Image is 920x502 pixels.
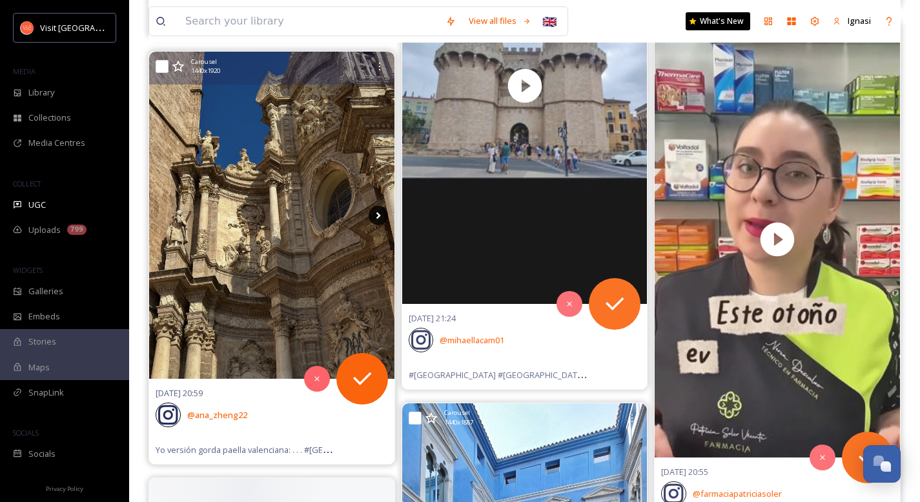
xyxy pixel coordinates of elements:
[661,466,708,477] span: [DATE] 20:55
[28,336,56,348] span: Stories
[444,418,473,427] span: 1440 x 1887
[28,137,85,149] span: Media Centres
[187,409,247,421] span: @ ana_zheng22
[46,480,83,496] a: Privacy Policy
[863,445,901,483] button: Open Chat
[28,224,61,236] span: Uploads
[13,428,39,437] span: SOCIALS
[156,443,589,456] span: Yo versión gorda paella valenciana: . . . #[GEOGRAPHIC_DATA] #[GEOGRAPHIC_DATA] #aesthetic #centr...
[826,8,877,34] a: Ignasi
[46,485,83,493] span: Privacy Policy
[13,66,36,76] span: MEDIA
[40,21,140,34] span: Visit [GEOGRAPHIC_DATA]
[28,448,56,460] span: Socials
[28,199,46,211] span: UGC
[28,361,50,374] span: Maps
[693,488,782,499] span: @ farmaciapatriciasoler
[28,387,64,399] span: SnapLink
[21,21,34,34] img: download.png
[13,265,43,275] span: WIDGETS
[28,310,60,323] span: Embeds
[848,15,871,26] span: Ignasi
[409,312,456,324] span: [DATE] 21:24
[179,7,439,35] input: Search your library
[444,408,470,417] span: Carousel
[655,21,900,457] img: thumbnail
[28,285,63,297] span: Galleries
[67,225,87,235] div: 799
[686,12,750,30] a: What's New
[462,8,538,34] a: View all files
[156,387,203,399] span: [DATE] 20:59
[409,368,695,381] span: #[GEOGRAPHIC_DATA] #[GEOGRAPHIC_DATA] #valenciagram #visitvalencia
[28,112,71,124] span: Collections
[149,52,394,378] img: Yo versión gorda paella valenciana: . . . #valencia #spain #aesthetic #centrohistórico
[191,66,220,75] span: 1440 x 1920
[538,10,561,33] div: 🇬🇧
[13,179,41,188] span: COLLECT
[191,57,217,66] span: Carousel
[440,334,504,346] span: @ mihaellacam01
[28,86,54,99] span: Library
